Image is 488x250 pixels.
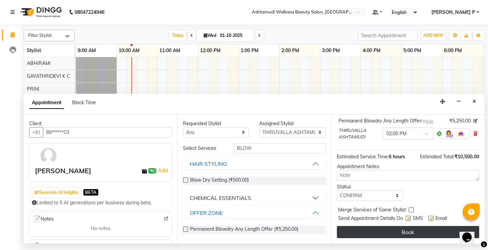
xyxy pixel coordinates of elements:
[169,30,186,41] span: Today
[35,166,91,176] div: [PERSON_NAME]
[449,117,471,124] span: ₹5,250.00
[402,46,423,55] a: 5:00 PM
[28,32,52,38] span: Filter Stylist
[190,194,251,202] div: CHEMICAL ESSENTIALS
[338,206,406,215] span: Merge Services of Same Stylist
[91,225,110,232] span: No notes
[39,146,58,166] img: avatar
[422,31,445,40] button: ADD NEW
[186,207,323,219] button: OFFER ZONE
[117,46,141,55] a: 10:00 AM
[43,127,172,138] input: Search by Name/Mobile/Email/Code
[320,46,342,55] a: 3:00 PM
[426,119,433,123] span: 3 hr
[442,46,464,55] a: 6:00 PM
[457,130,465,138] img: Interior.png
[469,96,479,107] button: Close
[27,47,41,53] span: Stylist
[190,209,223,217] div: OFFER ZONE
[183,120,249,127] div: Requested Stylist
[186,192,323,204] button: CHEMICAL ESSENTIALS
[234,143,325,154] input: Search by service name
[75,3,104,22] b: 08047224946
[83,189,98,196] span: BETA
[454,154,479,160] span: ₹10,500.00
[473,119,477,123] i: Edit price
[190,177,249,185] span: Blow Dry Setting (₹500.00)
[29,120,172,127] div: Client
[460,223,481,243] iframe: chat widget
[158,46,182,55] a: 11:00 AM
[361,46,382,55] a: 4:00 PM
[178,145,229,152] div: Select Services
[420,154,454,160] span: Estimated Total:
[156,166,169,175] span: |
[27,60,51,66] span: ABHIRAMI
[29,127,43,138] button: +91
[431,9,475,16] span: [PERSON_NAME] P
[198,46,222,55] a: 12:00 PM
[239,46,260,55] a: 1:00 PM
[337,226,479,238] button: Book
[27,73,70,79] span: GAYATHRIDEVI K C
[337,154,389,160] span: Estimated Service Time:
[32,199,169,206] div: Limited to 5 AI generations per business during beta.
[190,160,227,168] div: HAIR STYLING
[202,33,218,38] span: Wed
[389,154,405,160] span: 6 hours
[337,163,479,170] div: Appointment Notes
[17,3,64,22] img: logo
[33,188,80,197] button: Generate AI Insights
[421,119,433,123] small: for
[337,183,403,190] div: Status
[259,120,325,127] div: Assigned Stylist
[157,166,169,175] a: Add
[76,46,98,55] a: 9:00 AM
[186,158,323,170] button: HAIR STYLING
[339,117,433,124] div: Permanent Blowdry Any Length Offer
[148,168,156,174] span: ₹0
[190,226,298,234] span: Permanent Blowdry Any Length Offer (₹5,250.00)
[445,130,453,138] img: Hairdresser.png
[358,30,418,41] input: Search Appointment
[72,99,96,106] span: Block Time
[423,33,443,38] span: ADD NEW
[338,215,403,223] span: Send Appointment Details On
[435,215,447,223] span: Email
[29,97,64,109] span: Appointment
[218,30,252,41] input: 2025-10-01
[413,215,423,223] span: SMS
[27,86,39,92] span: PRINI
[280,46,301,55] a: 2:00 PM
[32,215,54,224] span: Notes
[339,127,380,140] span: THIRUVALLA ASHTAMUDI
